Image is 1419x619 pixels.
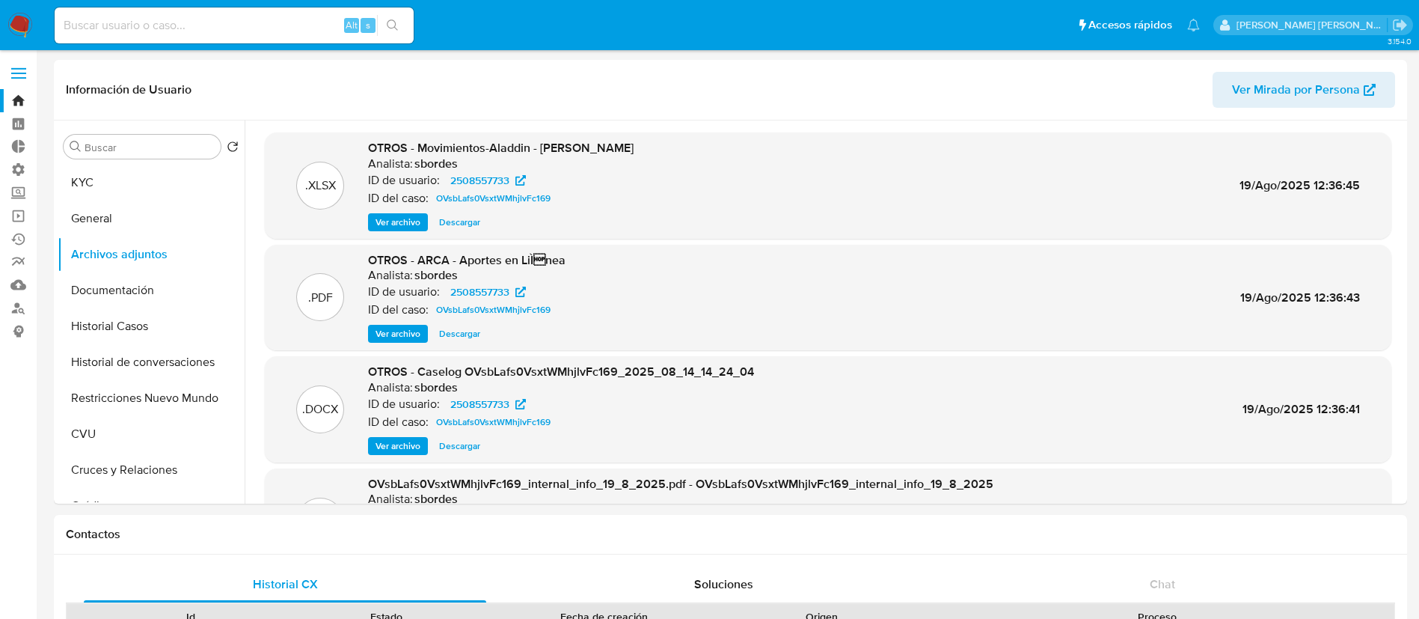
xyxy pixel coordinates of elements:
[55,16,414,35] input: Buscar usuario o caso...
[414,380,458,395] h6: sbordes
[66,82,191,97] h1: Información de Usuario
[308,290,333,306] p: .PDF
[368,397,440,412] p: ID de usuario:
[253,576,318,593] span: Historial CX
[366,18,370,32] span: s
[441,283,535,301] a: 2508557733
[1150,576,1175,593] span: Chat
[58,380,245,416] button: Restricciones Nuevo Mundo
[368,251,566,269] span: OTROS - ARCA - Aportes en LiÌnea
[1187,19,1200,31] a: Notificaciones
[58,344,245,380] button: Historial de conversaciones
[377,15,408,36] button: search-icon
[432,325,488,343] button: Descargar
[414,156,458,171] h6: sbordes
[368,284,440,299] p: ID de usuario:
[1232,72,1360,108] span: Ver Mirada por Persona
[368,492,413,507] p: Analista:
[439,326,480,341] span: Descargar
[346,18,358,32] span: Alt
[58,272,245,308] button: Documentación
[368,139,634,156] span: OTROS - Movimientos-Aladdin - [PERSON_NAME]
[85,141,215,154] input: Buscar
[70,141,82,153] button: Buscar
[430,301,557,319] a: OVsbLafs0VsxtWMhjlvFc169
[376,215,420,230] span: Ver archivo
[376,326,420,341] span: Ver archivo
[368,268,413,283] p: Analista:
[450,395,509,413] span: 2508557733
[1236,18,1388,32] p: emmanuel.vitiello@mercadolibre.com
[368,156,413,171] p: Analista:
[66,527,1395,542] h1: Contactos
[441,395,535,413] a: 2508557733
[414,268,458,283] h6: sbordes
[368,363,754,380] span: OTROS - Caselog OVsbLafs0VsxtWMhjlvFc169_2025_08_14_14_24_04
[1088,17,1172,33] span: Accesos rápidos
[450,283,509,301] span: 2508557733
[58,201,245,237] button: General
[1392,17,1408,33] a: Salir
[58,237,245,272] button: Archivos adjuntos
[1242,400,1360,418] span: 19/Ago/2025 12:36:41
[694,576,753,593] span: Soluciones
[439,439,480,454] span: Descargar
[414,492,458,507] h6: sbordes
[368,437,428,455] button: Ver archivo
[368,213,428,231] button: Ver archivo
[1239,177,1360,194] span: 19/Ago/2025 12:36:45
[436,301,551,319] span: OVsbLafs0VsxtWMhjlvFc169
[432,437,488,455] button: Descargar
[430,189,557,207] a: OVsbLafs0VsxtWMhjlvFc169
[368,380,413,395] p: Analista:
[368,173,440,188] p: ID de usuario:
[441,171,535,189] a: 2508557733
[305,177,336,194] p: .XLSX
[58,308,245,344] button: Historial Casos
[58,165,245,201] button: KYC
[432,213,488,231] button: Descargar
[450,171,509,189] span: 2508557733
[439,215,480,230] span: Descargar
[368,191,429,206] p: ID del caso:
[227,141,239,157] button: Volver al orden por defecto
[436,413,551,431] span: OVsbLafs0VsxtWMhjlvFc169
[58,488,245,524] button: Créditos
[368,325,428,343] button: Ver archivo
[368,475,993,493] span: OVsbLafs0VsxtWMhjlvFc169_internal_info_19_8_2025.pdf - OVsbLafs0VsxtWMhjlvFc169_internal_info_19_...
[1240,289,1360,306] span: 19/Ago/2025 12:36:43
[302,401,338,418] p: .DOCX
[1213,72,1395,108] button: Ver Mirada por Persona
[58,416,245,452] button: CVU
[376,439,420,454] span: Ver archivo
[430,413,557,431] a: OVsbLafs0VsxtWMhjlvFc169
[368,302,429,317] p: ID del caso:
[58,452,245,488] button: Cruces y Relaciones
[436,189,551,207] span: OVsbLafs0VsxtWMhjlvFc169
[368,415,429,430] p: ID del caso:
